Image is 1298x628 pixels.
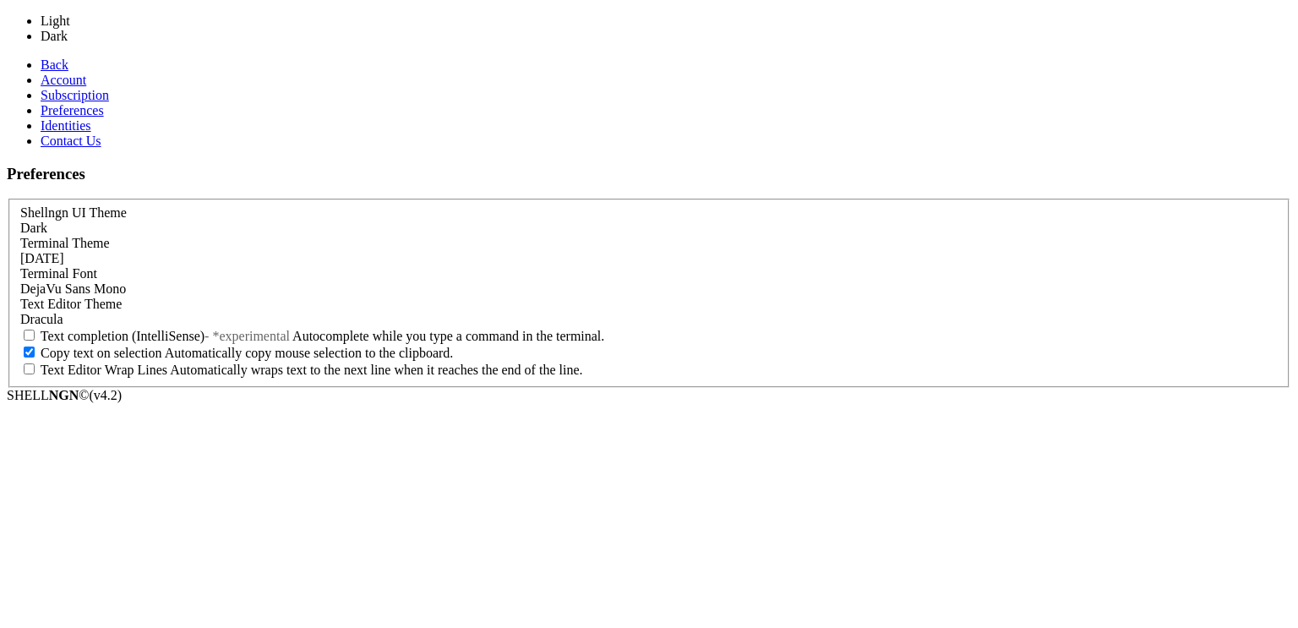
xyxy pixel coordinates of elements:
span: Automatically copy mouse selection to the clipboard. [165,346,454,360]
span: - *experimental [205,329,290,343]
h3: Preferences [7,165,1291,183]
span: DejaVu Sans Mono [20,281,126,296]
label: Terminal Theme [20,236,110,250]
label: Shellngn UI Theme [20,205,127,220]
input: Text completion (IntelliSense)- *experimental Autocomplete while you type a command in the terminal. [24,330,35,341]
a: Identities [41,118,91,133]
a: Back [41,57,68,72]
b: NGN [49,388,79,402]
div: Dracula [20,312,1278,327]
div: Dark [20,221,1278,236]
span: 4.2.0 [90,388,123,402]
label: Terminal Font [20,266,97,281]
span: [DATE] [20,251,64,265]
span: Text Editor Wrap Lines [41,363,167,377]
div: DejaVu Sans Mono [20,281,1278,297]
span: Automatically wraps text to the next line when it reaches the end of the line. [170,363,582,377]
a: Account [41,73,86,87]
span: Autocomplete while you type a command in the terminal. [292,329,604,343]
div: [DATE] [20,251,1278,266]
label: Text Editor Theme [20,297,122,311]
a: Preferences [41,103,104,117]
a: Subscription [41,88,109,102]
input: Copy text on selection Automatically copy mouse selection to the clipboard. [24,347,35,358]
span: Text completion (IntelliSense) [41,329,205,343]
span: Dracula [20,312,63,326]
li: Light [41,14,429,29]
span: SHELL © [7,388,122,402]
input: Text Editor Wrap Lines Automatically wraps text to the next line when it reaches the end of the l... [24,363,35,374]
span: Copy text on selection [41,346,162,360]
li: Dark [41,29,429,44]
a: Contact Us [41,134,101,148]
span: Dark [20,221,47,235]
